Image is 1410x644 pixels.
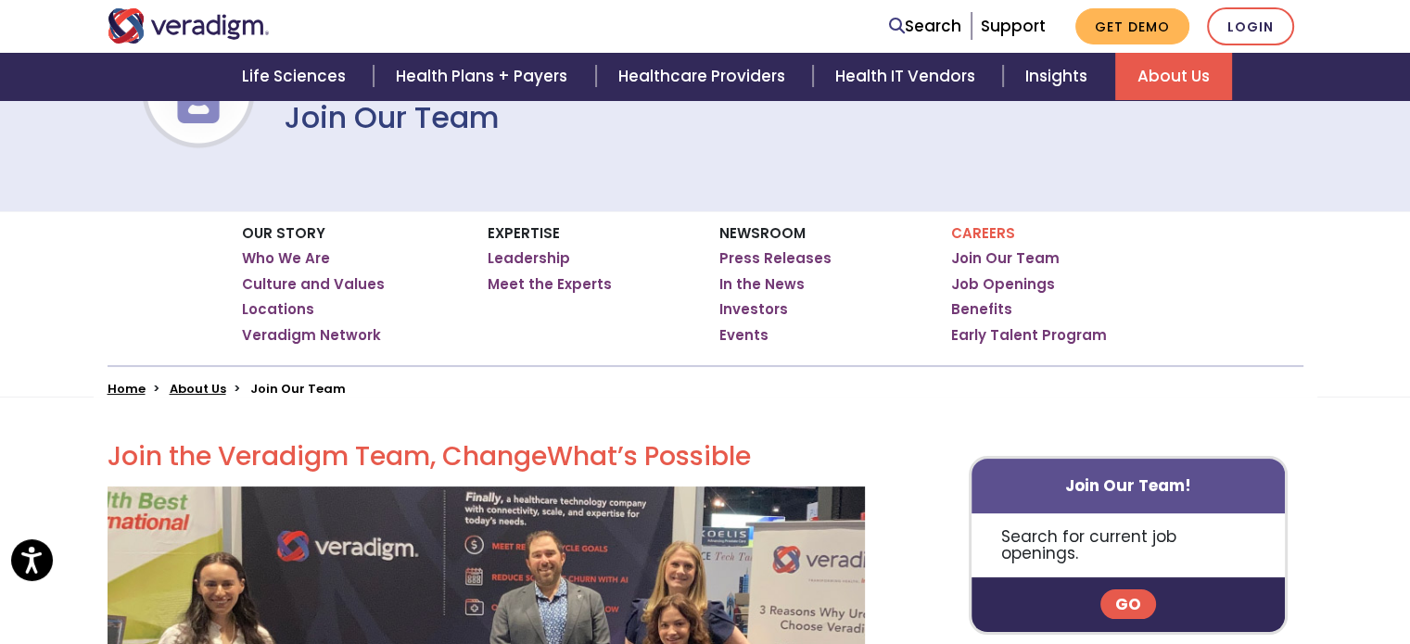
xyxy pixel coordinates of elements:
a: Get Demo [1075,8,1189,44]
a: Meet the Experts [488,275,612,294]
a: Home [108,380,146,398]
span: What’s Possible [547,438,751,474]
h1: Join Our Team [285,100,500,135]
a: Health IT Vendors [813,53,1003,100]
a: Healthcare Providers [596,53,813,100]
a: Benefits [951,300,1012,319]
a: About Us [170,380,226,398]
a: Press Releases [719,249,832,268]
a: Login [1207,7,1294,45]
a: In the News [719,275,805,294]
a: Who We Are [242,249,330,268]
img: Veradigm logo [108,8,270,44]
a: Go [1100,589,1156,619]
p: Search for current job openings. [972,513,1286,577]
a: Early Talent Program [951,326,1107,345]
a: Leadership [488,249,570,268]
a: Support [981,15,1046,37]
a: Veradigm Network [242,326,381,345]
strong: Join Our Team! [1065,474,1191,497]
a: Insights [1003,53,1115,100]
h2: Join the Veradigm Team, Change [108,441,865,473]
a: Health Plans + Payers [374,53,595,100]
a: About Us [1115,53,1232,100]
a: Job Openings [951,275,1055,294]
a: Events [719,326,769,345]
a: Culture and Values [242,275,385,294]
a: Investors [719,300,788,319]
a: Join Our Team [951,249,1060,268]
a: Locations [242,300,314,319]
a: Life Sciences [220,53,374,100]
a: Search [889,14,961,39]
